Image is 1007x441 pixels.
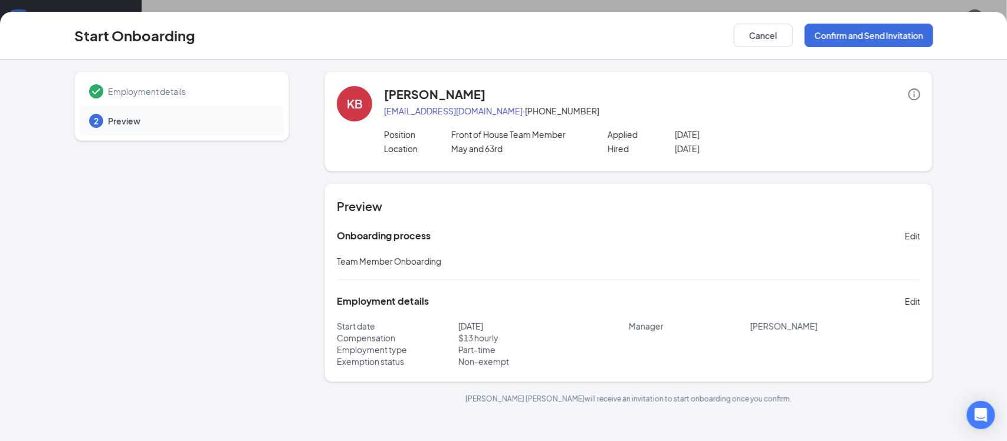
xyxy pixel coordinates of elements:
span: Team Member Onboarding [337,256,441,266]
div: KB [347,96,363,112]
span: Employment details [108,85,272,97]
h4: Preview [337,198,920,215]
p: Applied [608,129,675,140]
button: Cancel [734,24,793,47]
a: [EMAIL_ADDRESS][DOMAIN_NAME] [384,106,523,116]
p: [PERSON_NAME] [PERSON_NAME] will receive an invitation to start onboarding once you confirm. [324,394,933,404]
p: May and 63rd [451,143,585,154]
span: Edit [905,230,920,242]
p: Exemption status [337,356,458,367]
h5: Onboarding process [337,229,431,242]
button: Edit [905,226,920,245]
button: Edit [905,292,920,311]
p: [DATE] [458,320,629,332]
p: Non-exempt [458,356,629,367]
p: $ 13 hourly [458,332,629,344]
h3: Start Onboarding [74,25,195,45]
p: Start date [337,320,458,332]
span: Preview [108,115,272,127]
p: Position [384,129,451,140]
p: [DATE] [675,129,809,140]
p: · [PHONE_NUMBER] [384,105,920,117]
p: Manager [629,320,750,332]
button: Confirm and Send Invitation [805,24,933,47]
h5: Employment details [337,295,429,308]
div: Open Intercom Messenger [967,401,995,429]
span: info-circle [908,88,920,100]
h4: [PERSON_NAME] [384,86,486,103]
span: Edit [905,295,920,307]
p: Employment type [337,344,458,356]
p: Location [384,143,451,154]
p: [PERSON_NAME] [750,320,921,332]
p: Hired [608,143,675,154]
p: Compensation [337,332,458,344]
svg: Checkmark [89,84,103,98]
span: 2 [94,115,99,127]
p: [DATE] [675,143,809,154]
p: Front of House Team Member [451,129,585,140]
p: Part-time [458,344,629,356]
